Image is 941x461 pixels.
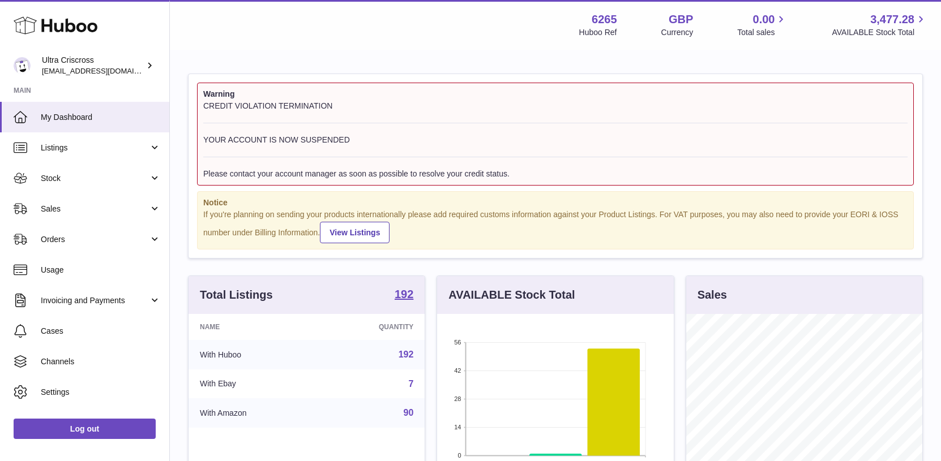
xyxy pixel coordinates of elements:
h3: AVAILABLE Stock Total [448,287,575,303]
a: 7 [408,379,413,389]
div: If you're planning on sending your products internationally please add required customs informati... [203,209,908,243]
a: 90 [404,408,414,417]
span: Settings [41,387,161,398]
div: Currency [661,27,694,38]
text: 56 [455,339,461,346]
span: Total sales [737,27,788,38]
span: Sales [41,204,149,214]
text: 14 [455,424,461,430]
h3: Sales [698,287,727,303]
td: With Huboo [189,340,318,369]
span: Listings [41,143,149,153]
strong: Warning [203,89,908,100]
td: With Ebay [189,369,318,399]
span: Orders [41,234,149,245]
div: Huboo Ref [579,27,617,38]
a: 0.00 Total sales [737,12,788,38]
a: 3,477.28 AVAILABLE Stock Total [832,12,927,38]
span: My Dashboard [41,112,161,123]
span: Usage [41,265,161,275]
a: 192 [399,350,414,359]
td: With Amazon [189,398,318,428]
span: Channels [41,356,161,367]
div: Ultra Criscross [42,55,144,76]
text: 42 [455,367,461,374]
text: 28 [455,395,461,402]
strong: 192 [395,288,413,300]
span: 3,477.28 [870,12,914,27]
a: Log out [14,419,156,439]
a: 192 [395,288,413,302]
span: Cases [41,326,161,337]
span: Stock [41,173,149,184]
span: Invoicing and Payments [41,295,149,306]
th: Name [189,314,318,340]
text: 0 [458,452,461,459]
a: View Listings [320,222,390,243]
h3: Total Listings [200,287,273,303]
span: 0.00 [753,12,775,27]
div: CREDIT VIOLATION TERMINATION YOUR ACCOUNT IS NOW SUSPENDED Please contact your account manager as... [203,101,908,179]
strong: Notice [203,197,908,208]
img: ultracriscross@gmail.com [14,57,31,74]
strong: 6265 [592,12,617,27]
th: Quantity [318,314,425,340]
span: AVAILABLE Stock Total [832,27,927,38]
strong: GBP [669,12,693,27]
span: [EMAIL_ADDRESS][DOMAIN_NAME] [42,66,166,75]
